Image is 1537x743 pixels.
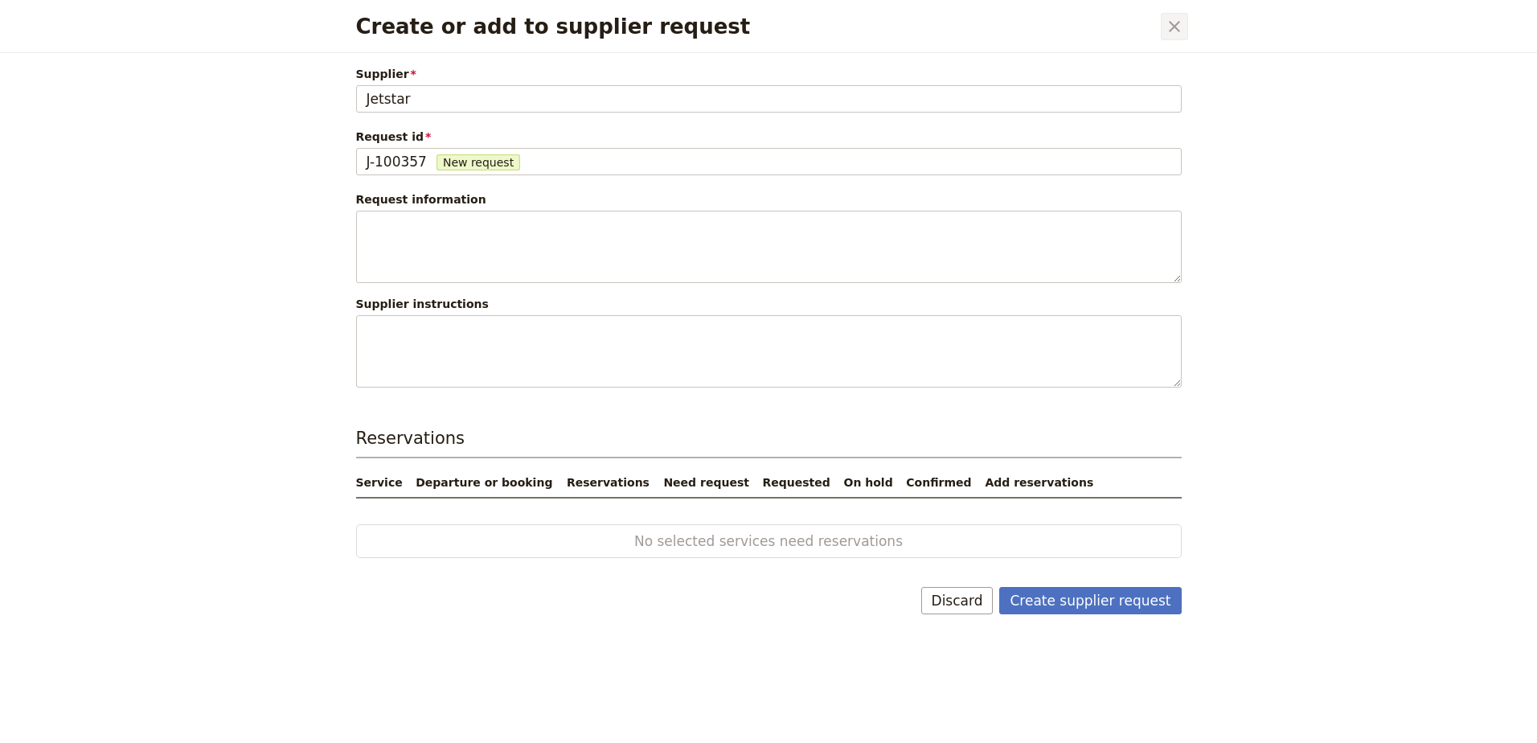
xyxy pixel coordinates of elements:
span: Jetstar [367,89,411,109]
th: Requested [756,468,837,498]
button: Create supplier request [999,587,1181,614]
th: Departure or booking [409,468,560,498]
label: Request information [356,191,486,207]
th: Need request [657,468,756,498]
th: Add reservations [978,468,1181,498]
span: No selected services need reservations [408,532,1129,551]
h2: Create or add to supplier request [356,14,1158,39]
th: Reservations [560,468,657,498]
h3: Reservations [356,426,1182,458]
span: Supplier [356,66,1182,82]
th: Confirmed [900,468,978,498]
th: On hold [838,468,900,498]
label: Supplier instructions [356,296,489,312]
span: New request [437,154,520,170]
button: Discard [921,587,994,614]
span: Request id [356,129,1182,145]
button: Close dialog [1161,13,1188,40]
span: J-100357 [367,152,427,171]
th: Service [356,468,410,498]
